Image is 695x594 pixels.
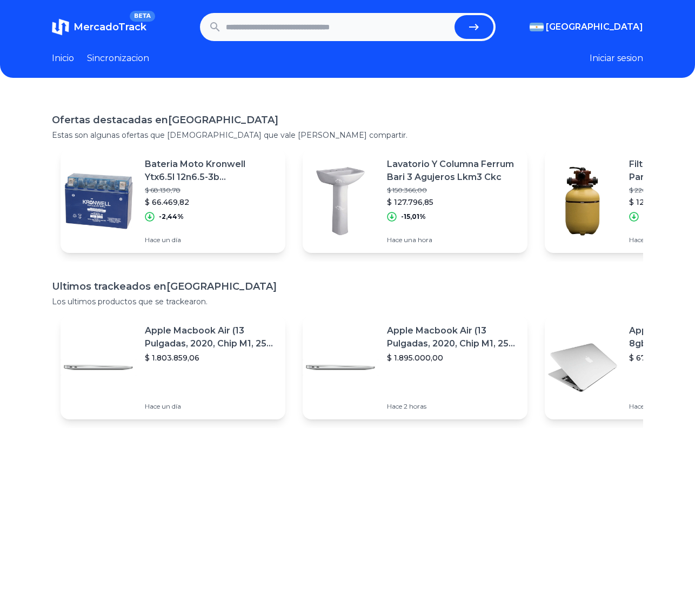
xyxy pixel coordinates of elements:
span: [GEOGRAPHIC_DATA] [546,21,643,34]
p: Hace un día [145,402,277,411]
a: Featured imageApple Macbook Air (13 Pulgadas, 2020, Chip M1, 256 Gb De Ssd, 8 Gb De Ram) - Plata$... [303,316,527,419]
p: -2,44% [159,212,184,221]
p: Apple Macbook Air (13 Pulgadas, 2020, Chip M1, 256 Gb De Ssd, 8 Gb De Ram) - Plata [145,324,277,350]
span: BETA [130,11,155,22]
p: Hace una hora [387,236,519,244]
p: $ 150.366,00 [387,186,519,195]
p: $ 66.469,82 [145,197,277,208]
p: $ 1.803.859,06 [145,352,277,363]
a: Sincronizacion [87,52,149,65]
p: $ 68.130,78 [145,186,277,195]
h1: Ofertas destacadas en [GEOGRAPHIC_DATA] [52,112,643,128]
p: Apple Macbook Air (13 Pulgadas, 2020, Chip M1, 256 Gb De Ssd, 8 Gb De Ram) - Plata [387,324,519,350]
p: Hace un día [145,236,277,244]
img: MercadoTrack [52,18,69,36]
a: Featured imageLavatorio Y Columna Ferrum Bari 3 Agujeros Lkm3 Ckc$ 150.366,00$ 127.796,85-15,01%H... [303,149,527,253]
a: Featured imageApple Macbook Air (13 Pulgadas, 2020, Chip M1, 256 Gb De Ssd, 8 Gb De Ram) - Plata$... [61,316,285,419]
p: Bateria Moto Kronwell Ytx6.5l 12n6.5-3b [PERSON_NAME] Sapucai 125 [145,158,277,184]
p: $ 1.895.000,00 [387,352,519,363]
img: Argentina [530,23,544,31]
button: [GEOGRAPHIC_DATA] [530,21,643,34]
a: MercadoTrackBETA [52,18,146,36]
img: Featured image [61,163,136,239]
p: Los ultimos productos que se trackearon. [52,296,643,307]
h1: Ultimos trackeados en [GEOGRAPHIC_DATA] [52,279,643,294]
img: Featured image [303,330,378,405]
a: Featured imageBateria Moto Kronwell Ytx6.5l 12n6.5-3b [PERSON_NAME] Sapucai 125$ 68.130,78$ 66.46... [61,149,285,253]
img: Featured image [545,163,620,239]
button: Iniciar sesion [590,52,643,65]
img: Featured image [545,330,620,405]
p: Lavatorio Y Columna Ferrum Bari 3 Agujeros Lkm3 Ckc [387,158,519,184]
p: Estas son algunas ofertas que [DEMOGRAPHIC_DATA] que vale [PERSON_NAME] compartir. [52,130,643,141]
p: Hace 2 horas [387,402,519,411]
img: Featured image [303,163,378,239]
span: MercadoTrack [73,21,146,33]
p: -15,01% [401,212,426,221]
a: Inicio [52,52,74,65]
img: Featured image [61,330,136,405]
p: $ 127.796,85 [387,197,519,208]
